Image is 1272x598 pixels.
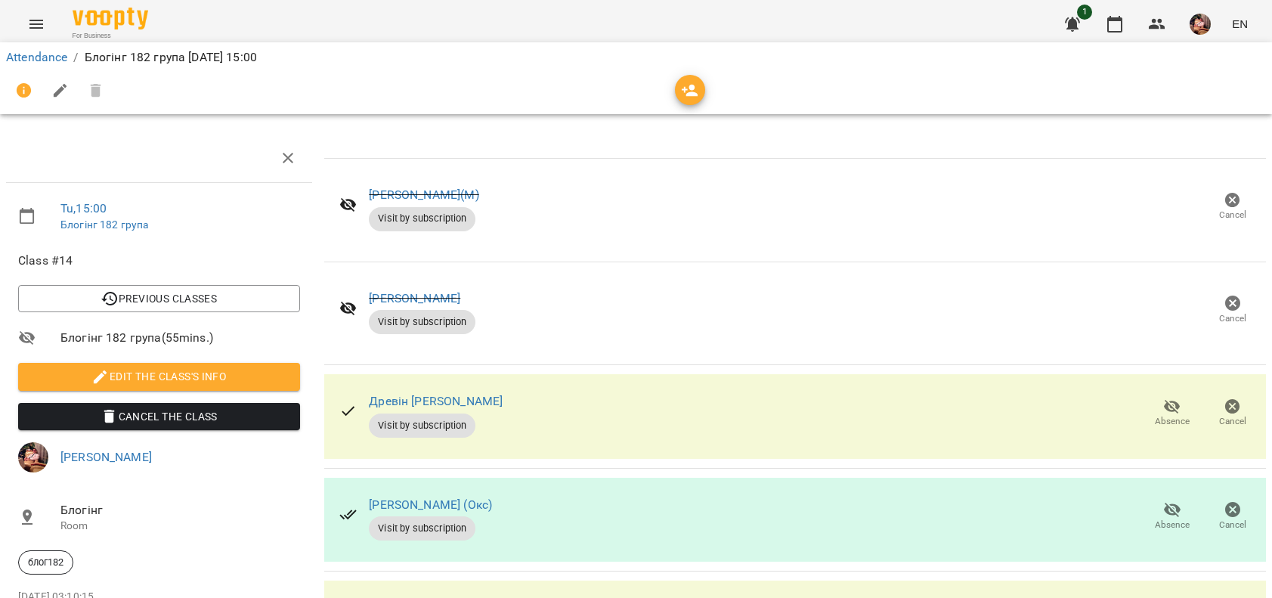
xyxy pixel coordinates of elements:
[369,291,460,305] a: [PERSON_NAME]
[369,212,475,225] span: Visit by subscription
[73,8,148,29] img: Voopty Logo
[6,50,67,64] a: Attendance
[6,48,1266,67] nav: breadcrumb
[19,556,73,569] span: блог182
[1142,392,1202,435] button: Absence
[18,442,48,473] img: 2a048b25d2e557de8b1a299ceab23d88.jpg
[1077,5,1092,20] span: 1
[1232,16,1248,32] span: EN
[30,290,288,308] span: Previous Classes
[18,403,300,430] button: Cancel the class
[1155,415,1190,428] span: Absence
[30,407,288,426] span: Cancel the class
[30,367,288,386] span: Edit the class's Info
[369,419,475,432] span: Visit by subscription
[73,31,148,41] span: For Business
[18,363,300,390] button: Edit the class's Info
[1219,312,1246,325] span: Cancel
[18,6,54,42] button: Menu
[60,218,149,231] a: Блогінг 182 група
[1155,519,1190,531] span: Absence
[369,394,503,408] a: Древін [PERSON_NAME]
[1142,496,1202,538] button: Absence
[369,522,475,535] span: Visit by subscription
[1219,209,1246,222] span: Cancel
[18,252,300,270] span: Class #14
[1219,519,1246,531] span: Cancel
[60,501,300,519] span: Блогінг
[1202,392,1263,435] button: Cancel
[85,48,257,67] p: Блогінг 182 група [DATE] 15:00
[18,550,73,575] div: блог182
[60,450,152,464] a: [PERSON_NAME]
[1202,186,1263,228] button: Cancel
[18,285,300,312] button: Previous Classes
[60,519,300,534] p: Room
[1202,289,1263,331] button: Cancel
[369,187,478,202] a: [PERSON_NAME](М)
[1190,14,1211,35] img: 2a048b25d2e557de8b1a299ceab23d88.jpg
[369,497,492,512] a: [PERSON_NAME] (Окс)
[1226,10,1254,38] button: EN
[60,329,300,347] span: Блогінг 182 група ( 55 mins. )
[73,48,78,67] li: /
[369,315,475,329] span: Visit by subscription
[60,201,107,215] a: Tu , 15:00
[1202,496,1263,538] button: Cancel
[1219,415,1246,428] span: Cancel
